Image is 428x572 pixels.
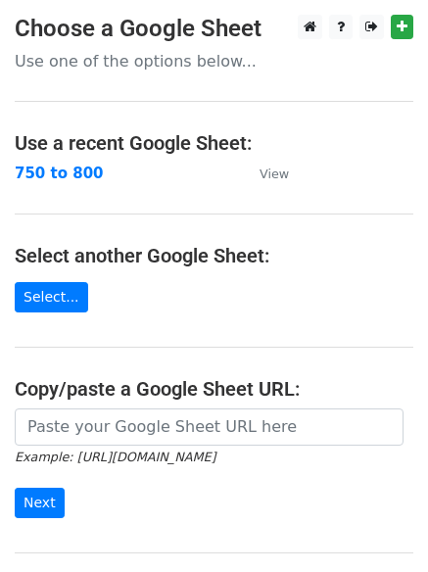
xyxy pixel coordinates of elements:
[15,282,88,312] a: Select...
[15,15,413,43] h3: Choose a Google Sheet
[15,165,104,182] a: 750 to 800
[15,131,413,155] h4: Use a recent Google Sheet:
[15,450,215,464] small: Example: [URL][DOMAIN_NAME]
[15,488,65,518] input: Next
[15,51,413,71] p: Use one of the options below...
[240,165,289,182] a: View
[15,377,413,401] h4: Copy/paste a Google Sheet URL:
[15,244,413,267] h4: Select another Google Sheet:
[15,408,404,446] input: Paste your Google Sheet URL here
[260,167,289,181] small: View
